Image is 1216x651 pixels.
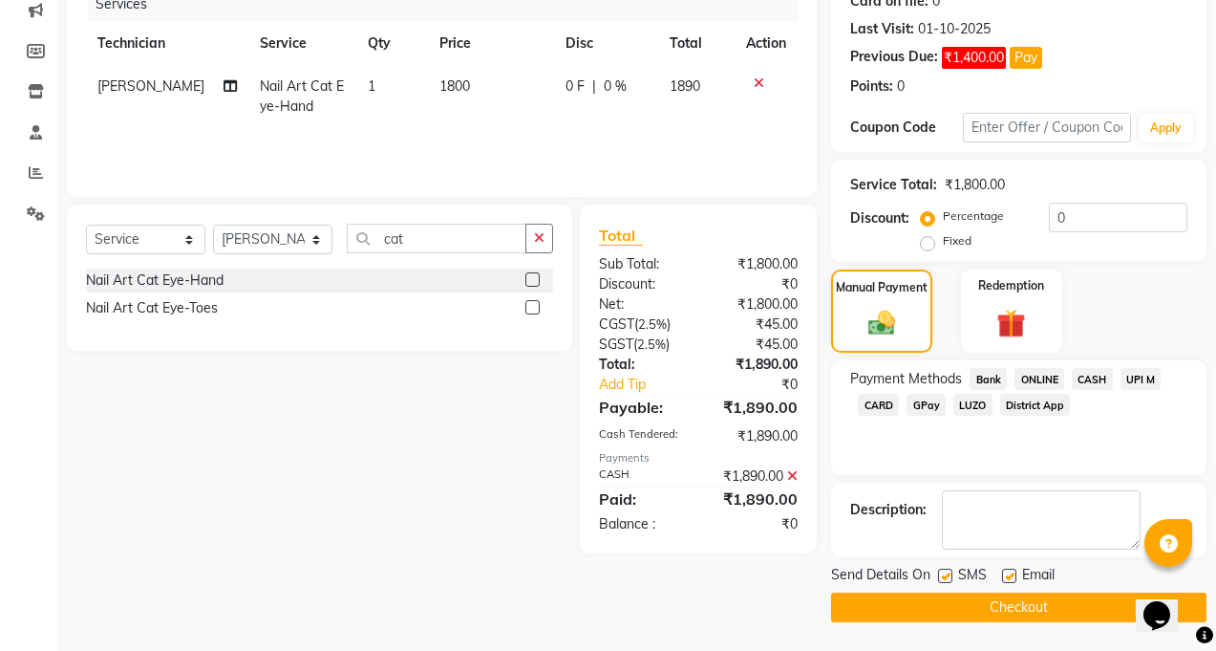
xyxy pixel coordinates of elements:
div: Points: [850,76,893,97]
div: ₹1,800.00 [698,254,812,274]
label: Redemption [978,277,1044,294]
iframe: chat widget [1136,575,1197,632]
span: CASH [1072,368,1113,390]
span: 0 F [565,76,585,97]
th: Technician [86,22,248,65]
div: ₹1,890.00 [698,488,812,510]
div: ₹1,890.00 [698,396,812,419]
div: Discount: [850,208,909,228]
input: Search or Scan [347,224,526,253]
div: ( ) [585,315,698,335]
div: CASH [585,467,698,487]
div: ₹1,800.00 [945,175,1005,195]
div: ₹1,890.00 [698,467,812,487]
th: Disc [554,22,658,65]
span: UPI M [1120,368,1162,390]
input: Enter Offer / Coupon Code [963,113,1131,142]
img: _gift.svg [988,306,1035,342]
div: ₹45.00 [698,315,812,335]
div: 01-10-2025 [918,19,991,39]
div: ₹1,890.00 [698,355,812,375]
label: Fixed [943,232,971,250]
img: _cash.svg [860,308,904,339]
div: Nail Art Cat Eye-Toes [86,298,218,318]
span: [PERSON_NAME] [97,77,204,95]
span: CARD [858,394,899,416]
span: CGST [599,315,634,333]
div: ₹0 [698,274,812,294]
span: Bank [970,368,1007,390]
th: Total [658,22,735,65]
span: 1890 [670,77,700,95]
div: 0 [897,76,905,97]
div: Cash Tendered: [585,426,698,446]
span: 1 [368,77,375,95]
div: ₹0 [717,375,812,395]
th: Qty [356,22,428,65]
span: Payment Methods [850,369,962,389]
button: Pay [1010,47,1042,69]
span: ₹1,400.00 [942,47,1006,69]
label: Percentage [943,207,1004,225]
div: ₹45.00 [698,335,812,355]
th: Price [428,22,554,65]
div: Description: [850,500,927,520]
label: Manual Payment [836,279,928,296]
div: ₹1,890.00 [698,426,812,446]
div: Sub Total: [585,254,698,274]
button: Apply [1139,114,1193,142]
button: Checkout [831,593,1206,622]
div: ₹0 [698,514,812,534]
div: Payments [599,450,799,467]
span: 2.5% [638,316,667,332]
span: District App [1000,394,1071,416]
span: ONLINE [1014,368,1064,390]
div: Coupon Code [850,118,963,138]
div: Balance : [585,514,698,534]
div: Service Total: [850,175,937,195]
th: Service [248,22,356,65]
th: Action [735,22,798,65]
div: ₹1,800.00 [698,294,812,315]
div: Last Visit: [850,19,914,39]
span: SGST [599,336,633,353]
div: Payable: [585,396,698,419]
div: Previous Due: [850,47,938,69]
span: | [592,76,596,97]
span: GPay [907,394,946,416]
div: ( ) [585,335,698,355]
div: Discount: [585,274,698,294]
span: 2.5% [637,336,666,352]
span: Total [599,226,643,246]
span: Email [1022,565,1055,589]
div: Net: [585,294,698,315]
span: SMS [958,565,987,589]
span: LUZO [953,394,992,416]
span: Send Details On [831,565,930,589]
div: Nail Art Cat Eye-Hand [86,271,224,291]
span: 0 % [604,76,627,97]
a: Add Tip [585,375,717,395]
span: 1800 [439,77,470,95]
span: Nail Art Cat Eye-Hand [260,77,344,115]
div: Total: [585,355,698,375]
div: Paid: [585,488,698,510]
